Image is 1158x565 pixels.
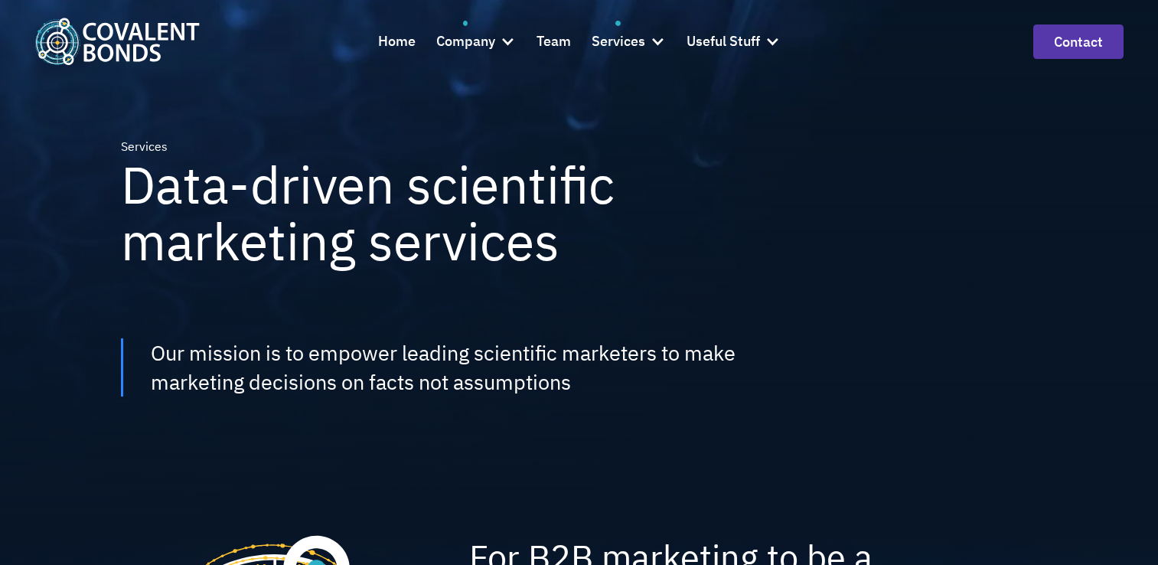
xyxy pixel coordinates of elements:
a: contact [1033,24,1124,59]
a: Team [537,21,571,62]
div: Team [537,31,571,53]
a: home [34,18,200,64]
div: Our mission is to empower leading scientific marketers to make marketing decisions on facts not a... [151,338,782,397]
div: Useful Stuff [687,21,781,62]
div: Services [592,31,645,53]
div: Services [592,21,666,62]
div: Services [121,138,168,156]
div: Company [436,21,516,62]
div: Company [436,31,495,53]
div: Useful Stuff [687,31,760,53]
h1: Data-driven scientific marketing services [121,156,862,270]
a: Home [378,21,416,62]
div: Home [378,31,416,53]
img: Covalent Bonds White / Teal Logo [34,18,200,64]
